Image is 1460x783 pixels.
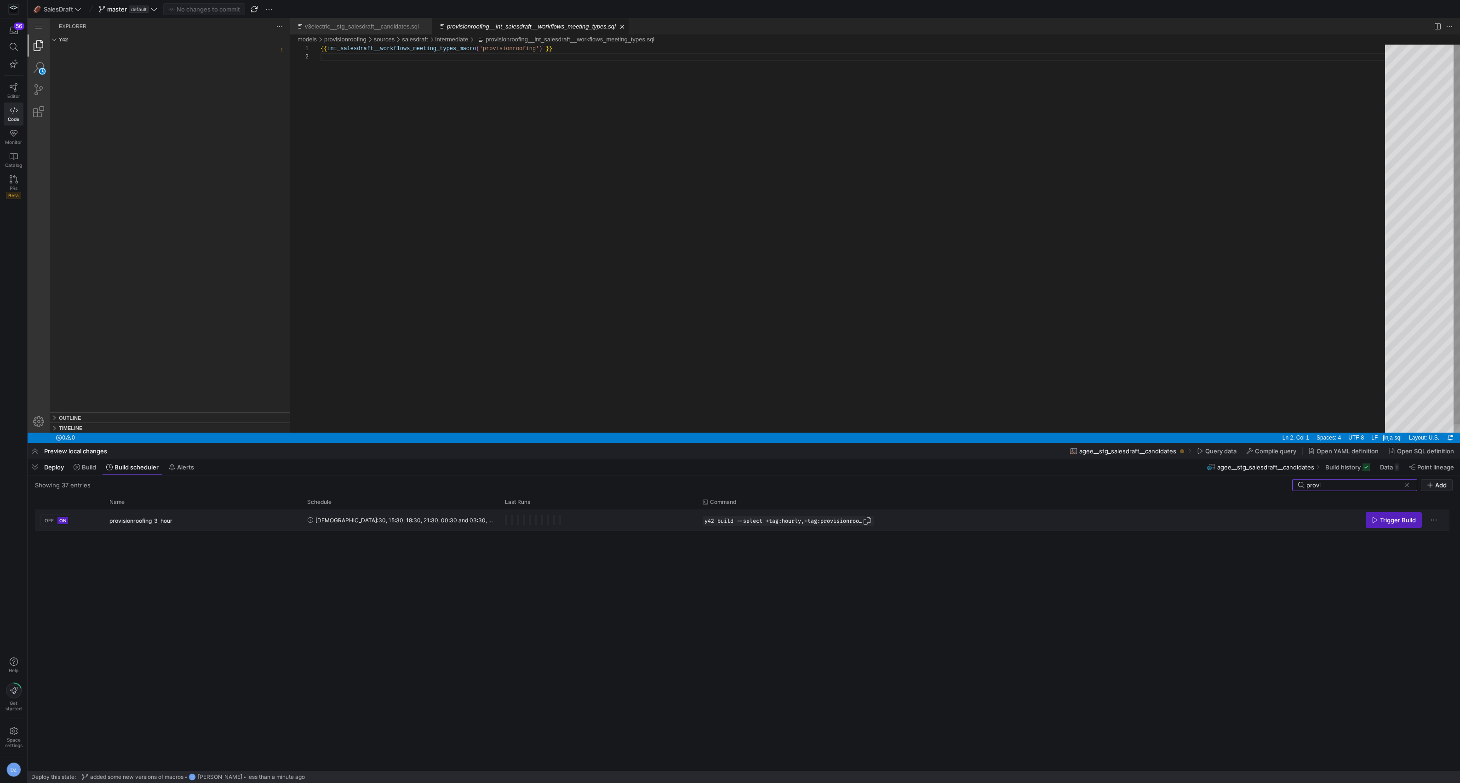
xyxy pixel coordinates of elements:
a: PRsBeta [4,171,23,203]
button: Add [1421,479,1453,491]
a: v3electric__stg_salesdraft__candidates.sql [277,5,391,11]
span: 'provisionroofing' [452,27,512,34]
div: Press SPACE to select this row. [35,509,1449,531]
div: UTF-8 [1317,414,1340,424]
span: agee__stg_salesdraft__candidates [1217,463,1314,471]
span: int_salesdraft__workflows_meeting_types_macro [299,27,448,34]
a: models [270,17,289,24]
span: {{ [293,27,299,34]
a: Split Editor Right (⌘\) [⌥] Split Editor Down [1405,3,1415,13]
span: provisionroofing_3_hour [109,510,172,532]
a: UTF-8 [1318,414,1339,424]
a: More Actions... [1417,3,1427,13]
span: SalesDraft [44,6,73,13]
span: Beta [6,192,21,199]
span: Help [8,668,19,673]
div: /models/provisionroofing/sources/salesdraft/intermediate/provisionroofing__int_salesdraft__workfl... [448,16,627,26]
span: Deploy [44,463,64,471]
span: Schedule [307,499,332,505]
span: Add [1435,481,1447,489]
span: Build [82,463,96,471]
button: Trigger Build [1366,512,1422,528]
button: masterdefault [97,3,160,15]
ul: Tab actions [391,4,404,13]
div: jinja-sql [1354,414,1378,424]
a: No Problems [26,414,49,424]
span: Space settings [5,737,23,748]
button: Data1 [1376,459,1403,475]
div: Folders Section [22,16,263,26]
div: Files Explorer [22,26,263,394]
span: Open SQL definition [1397,447,1454,455]
div: Ln 2, Col 1 [1251,414,1285,424]
div: /models/provisionroofing/sources [346,16,367,26]
button: Help [4,653,23,677]
span: y42 build --select +tag:hourly,+tag:provisionroofing [704,518,863,524]
span: Trigger Build [1380,516,1416,524]
h3: Outline [31,394,53,405]
span: ON [59,518,66,523]
span: Open YAML definition [1317,447,1379,455]
span: Name [109,499,125,505]
div: /models/provisionroofing [297,16,339,26]
button: Open SQL definition [1385,443,1458,459]
span: Point lineage [1417,463,1454,471]
a: LF [1341,414,1352,424]
button: Getstarted [4,679,23,715]
span: Code [8,116,19,122]
a: https://storage.googleapis.com/y42-prod-data-exchange/images/Yf2Qvegn13xqq0DljGMI0l8d5Zqtiw36EXr8... [4,1,23,17]
a: Spacesettings [4,723,23,752]
a: Catalog [4,149,23,171]
span: Alerts [177,463,194,471]
span: OFF [45,518,54,523]
span: }} [518,27,525,34]
button: Point lineage [1405,459,1458,475]
button: Query data [1193,443,1241,459]
span: agee__stg_salesdraft__candidates [1079,447,1176,455]
span: PRs [10,185,17,191]
button: Alerts [165,459,198,475]
span: Last Runs [505,499,530,505]
img: https://storage.googleapis.com/y42-prod-data-exchange/images/Yf2Qvegn13xqq0DljGMI0l8d5Zqtiw36EXr8... [9,5,18,14]
span: Query data [1205,447,1237,455]
span: Command [710,499,736,505]
div: /models/provisionroofing/sources/salesdraft [374,16,400,26]
a: Editor [4,80,23,103]
a: provisionroofing__int_salesdraft__workflows_meeting_types.sql [419,5,588,11]
div: No Problems [24,414,51,424]
button: DZ [4,760,23,779]
div: 2 [271,34,281,43]
a: Layout: U.S. [1379,414,1414,424]
div: Showing 37 entries [35,481,91,489]
button: Build history [1321,459,1374,475]
a: Monitor [4,126,23,149]
button: 🏈SalesDraft [31,3,84,15]
span: 🏈 [34,6,40,12]
span: Build scheduler [115,463,159,471]
a: salesdraft [374,17,400,24]
div: 56 [14,23,24,30]
span: added some new versions of macros [90,774,183,780]
span: ( [448,27,452,34]
a: Close (⌘W) [590,4,599,13]
div: Notifications [1415,414,1429,424]
div: 1 [1395,463,1399,471]
a: Views and More Actions... [247,3,257,13]
span: less than a minute ago [247,774,305,780]
div: / • Unable to resolve workspace folder [28,26,263,36]
a: Spaces: 4 [1287,414,1316,424]
ul: Tab actions [588,4,601,13]
button: Build [69,459,100,475]
div: Layout: U.S. [1378,414,1415,424]
div: DZ [6,762,21,777]
div: Outline Section [22,394,263,404]
span: ) [511,27,515,34]
div: DZ [189,773,196,781]
span: [DEMOGRAPHIC_DATA]:30, 15:30, 18:30, 21:30, 00:30 and 03:30, every day [315,509,494,531]
span: Editor [7,93,20,99]
div: LF [1340,414,1354,424]
span: default [129,6,149,13]
button: Build scheduler [102,459,163,475]
span: master [107,6,127,13]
